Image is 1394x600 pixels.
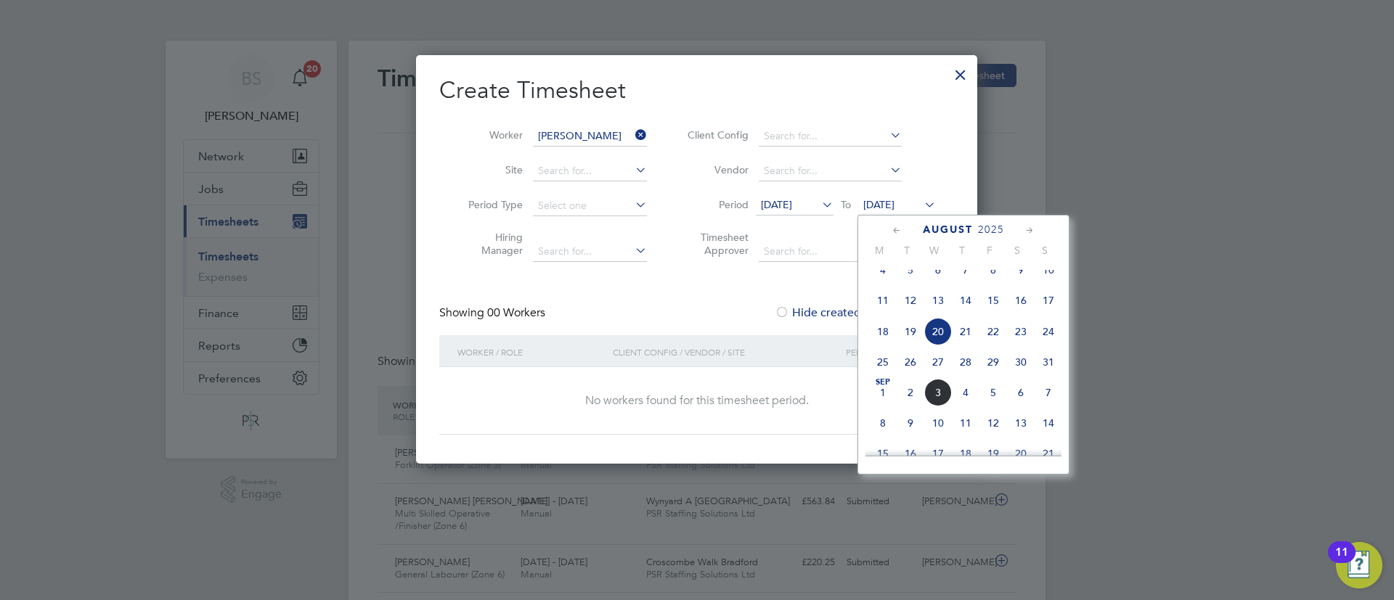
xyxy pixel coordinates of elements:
[869,256,897,284] span: 4
[865,244,893,257] span: M
[1035,256,1062,284] span: 10
[979,318,1007,345] span: 22
[976,244,1003,257] span: F
[869,348,897,376] span: 25
[923,223,973,236] span: August
[952,256,979,284] span: 7
[897,348,924,376] span: 26
[952,409,979,437] span: 11
[924,318,952,345] span: 20
[924,256,952,284] span: 6
[683,163,749,176] label: Vendor
[457,128,523,141] label: Worker
[924,379,952,406] span: 3
[897,379,924,406] span: 2
[1035,318,1062,345] span: 24
[924,409,952,437] span: 10
[1035,287,1062,314] span: 17
[1007,287,1035,314] span: 16
[439,305,548,321] div: Showing
[683,198,749,211] label: Period
[921,244,948,257] span: W
[1007,348,1035,376] span: 30
[897,440,924,467] span: 16
[533,126,647,147] input: Search for...
[533,161,647,181] input: Search for...
[897,256,924,284] span: 5
[457,163,523,176] label: Site
[952,318,979,345] span: 21
[454,335,609,369] div: Worker / Role
[924,440,952,467] span: 17
[1007,440,1035,467] span: 20
[457,231,523,257] label: Hiring Manager
[869,379,897,386] span: Sep
[979,379,1007,406] span: 5
[897,287,924,314] span: 12
[775,305,922,320] label: Hide created timesheets
[1335,552,1348,571] div: 11
[759,242,902,262] input: Search for...
[842,335,939,369] div: Period
[924,287,952,314] span: 13
[533,242,647,262] input: Search for...
[609,335,842,369] div: Client Config / Vendor / Site
[869,287,897,314] span: 11
[1035,348,1062,376] span: 31
[454,393,939,408] div: No workers found for this timesheet period.
[1035,379,1062,406] span: 7
[897,409,924,437] span: 9
[836,195,855,214] span: To
[683,128,749,141] label: Client Config
[979,409,1007,437] span: 12
[978,223,1004,236] span: 2025
[1007,318,1035,345] span: 23
[457,198,523,211] label: Period Type
[683,231,749,257] label: Timesheet Approver
[759,126,902,147] input: Search for...
[1035,409,1062,437] span: 14
[952,348,979,376] span: 28
[948,244,976,257] span: T
[952,287,979,314] span: 14
[869,318,897,345] span: 18
[439,75,954,106] h2: Create Timesheet
[1007,379,1035,406] span: 6
[1031,244,1059,257] span: S
[979,287,1007,314] span: 15
[1003,244,1031,257] span: S
[869,440,897,467] span: 15
[863,198,894,211] span: [DATE]
[869,409,897,437] span: 8
[952,440,979,467] span: 18
[1336,542,1382,588] button: Open Resource Center, 11 new notifications
[897,318,924,345] span: 19
[1035,440,1062,467] span: 21
[1007,256,1035,284] span: 9
[759,161,902,181] input: Search for...
[761,198,792,211] span: [DATE]
[979,348,1007,376] span: 29
[893,244,921,257] span: T
[979,256,1007,284] span: 8
[869,379,897,406] span: 1
[533,196,647,216] input: Select one
[1007,409,1035,437] span: 13
[979,440,1007,467] span: 19
[924,348,952,376] span: 27
[487,305,545,320] span: 00 Workers
[952,379,979,406] span: 4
